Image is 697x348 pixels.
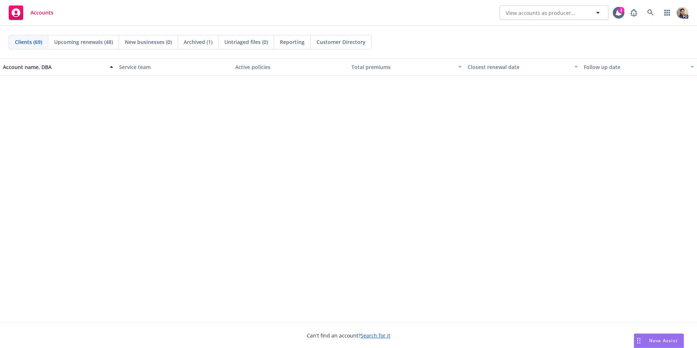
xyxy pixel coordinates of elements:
a: Search for it [360,332,390,339]
button: Total premiums [348,58,465,76]
a: Report a Bug [627,5,641,20]
span: Archived (1) [184,38,212,46]
div: Service team [119,63,229,71]
span: Upcoming renewals (48) [54,38,113,46]
button: Active policies [232,58,348,76]
span: Accounts [30,10,53,16]
span: Untriaged files (0) [224,38,268,46]
div: 3 [618,7,624,13]
a: Switch app [660,5,674,20]
div: Drag to move [634,334,643,348]
button: Nova Assist [634,333,684,348]
a: Search [643,5,658,20]
span: Can't find an account? [307,332,390,339]
span: View accounts as producer... [506,9,575,17]
button: Closest renewal date [465,58,581,76]
div: Account name, DBA [3,63,105,71]
div: Total premiums [351,63,454,71]
span: Nova Assist [649,337,678,344]
img: photo [677,7,688,19]
span: Clients (69) [15,38,42,46]
button: Follow up date [581,58,697,76]
div: Follow up date [584,63,686,71]
a: Accounts [6,3,56,23]
div: Active policies [235,63,346,71]
div: Closest renewal date [468,63,570,71]
button: View accounts as producer... [500,5,608,20]
span: New businesses (0) [125,38,172,46]
button: Service team [116,58,232,76]
span: Customer Directory [317,38,366,46]
span: Reporting [280,38,305,46]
